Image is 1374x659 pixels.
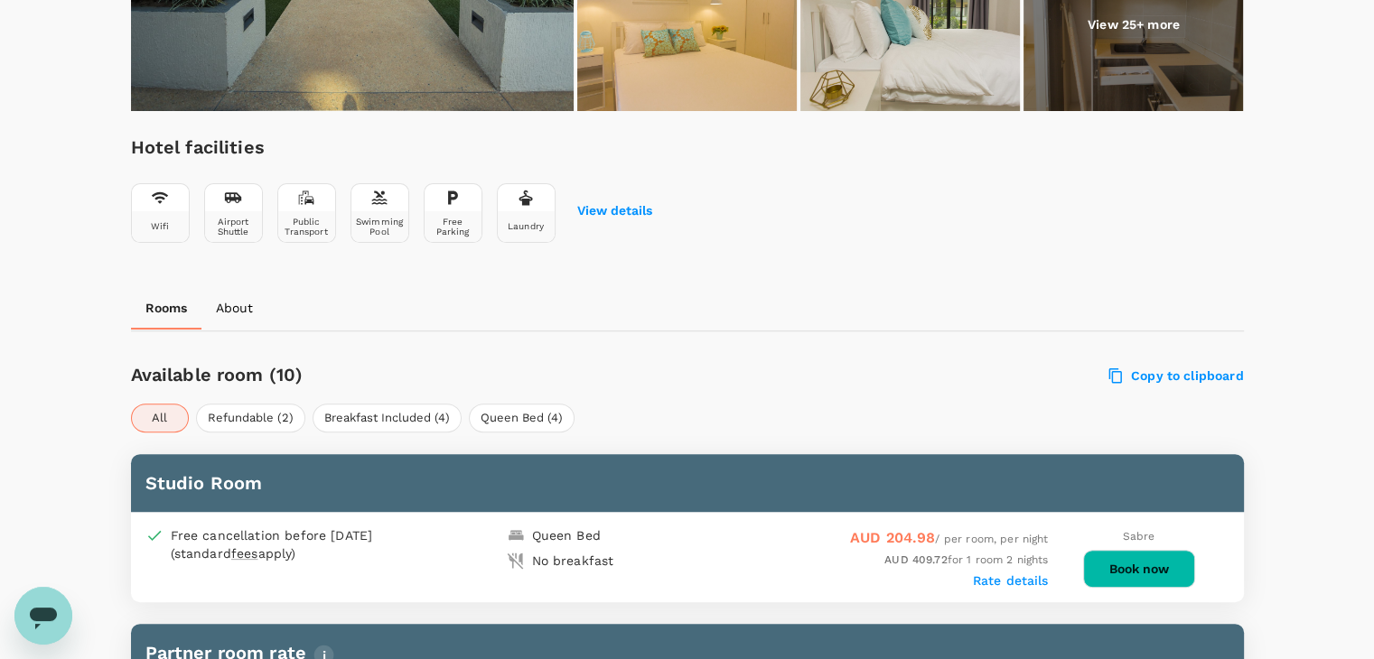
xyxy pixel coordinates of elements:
div: Free cancellation before [DATE] (standard apply) [171,526,415,562]
div: Free Parking [428,217,478,237]
label: Rate details [973,573,1049,588]
div: Swimming Pool [355,217,405,237]
span: AUD 409.72 [884,553,948,566]
iframe: Botón para iniciar la ventana de mensajería [14,587,72,645]
label: Copy to clipboard [1109,367,1244,384]
span: fees [231,546,258,561]
div: Queen Bed [532,526,601,544]
p: About [216,299,253,317]
span: Sabre [1123,530,1155,543]
p: View 25+ more [1088,15,1180,33]
button: Refundable (2) [196,404,305,432]
div: Public Transport [282,217,332,237]
button: Book now [1083,550,1195,588]
button: All [131,404,189,432]
h6: Hotel facilities [131,133,652,162]
div: No breakfast [532,552,614,570]
h6: Studio Room [145,469,1229,497]
h6: Available room (10) [131,360,777,389]
button: Queen Bed (4) [469,404,575,432]
div: Laundry [508,221,544,231]
p: Rooms [145,299,187,317]
button: View details [577,204,652,218]
div: Wifi [151,221,170,231]
img: king-bed-icon [507,526,525,544]
span: AUD 204.98 [850,529,936,546]
span: for 1 room 2 nights [884,553,1048,566]
div: Airport Shuttle [209,217,258,237]
span: / per room, per night [850,533,1049,545]
button: Breakfast Included (4) [313,404,462,432]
